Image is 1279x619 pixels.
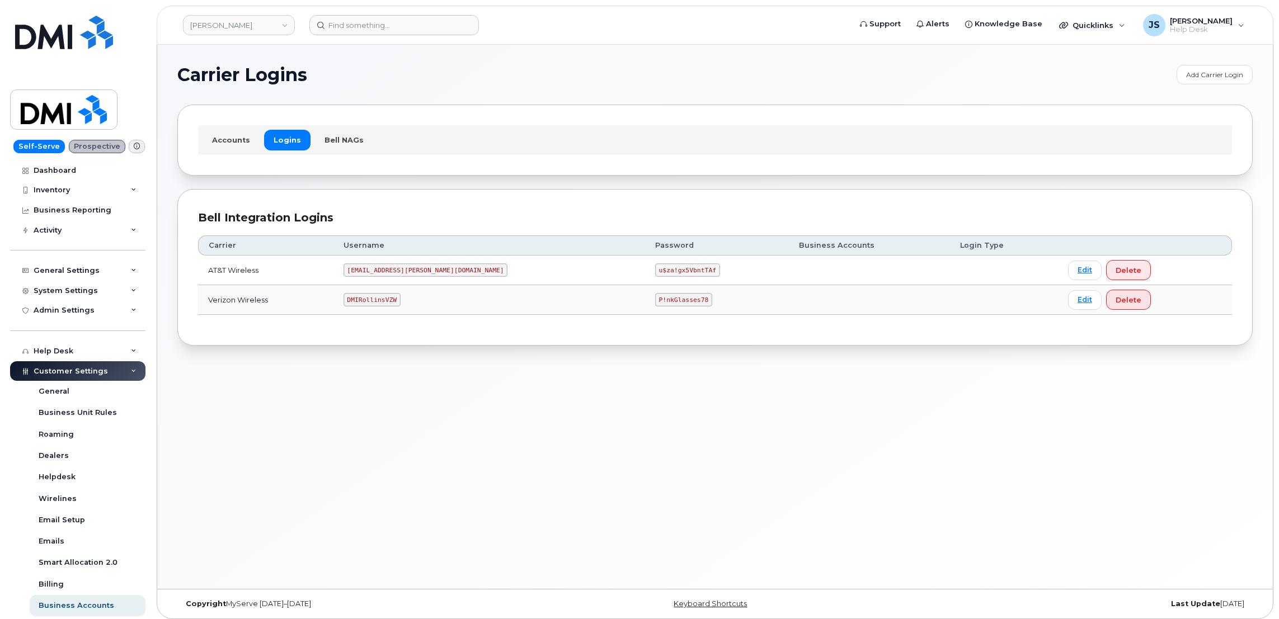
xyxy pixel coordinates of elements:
[333,235,645,256] th: Username
[186,599,226,608] strong: Copyright
[655,263,720,277] code: u$za!gx5VbntTAf
[198,285,333,315] td: Verizon Wireless
[1106,260,1151,280] button: Delete
[1177,65,1253,84] a: Add Carrier Login
[177,67,307,83] span: Carrier Logins
[198,210,1232,226] div: Bell Integration Logins
[1116,295,1141,305] span: Delete
[203,130,260,150] a: Accounts
[177,599,536,608] div: MyServe [DATE]–[DATE]
[655,293,712,306] code: P!nkGlasses78
[1068,290,1102,310] a: Edit
[894,599,1253,608] div: [DATE]
[344,293,401,306] code: DMIRollinsVZW
[1068,261,1102,280] a: Edit
[674,599,747,608] a: Keyboard Shortcuts
[1171,599,1220,608] strong: Last Update
[789,235,951,256] th: Business Accounts
[198,256,333,285] td: AT&T Wireless
[645,235,789,256] th: Password
[1116,265,1141,276] span: Delete
[1106,290,1151,310] button: Delete
[950,235,1058,256] th: Login Type
[198,235,333,256] th: Carrier
[344,263,508,277] code: [EMAIL_ADDRESS][PERSON_NAME][DOMAIN_NAME]
[264,130,311,150] a: Logins
[315,130,373,150] a: Bell NAGs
